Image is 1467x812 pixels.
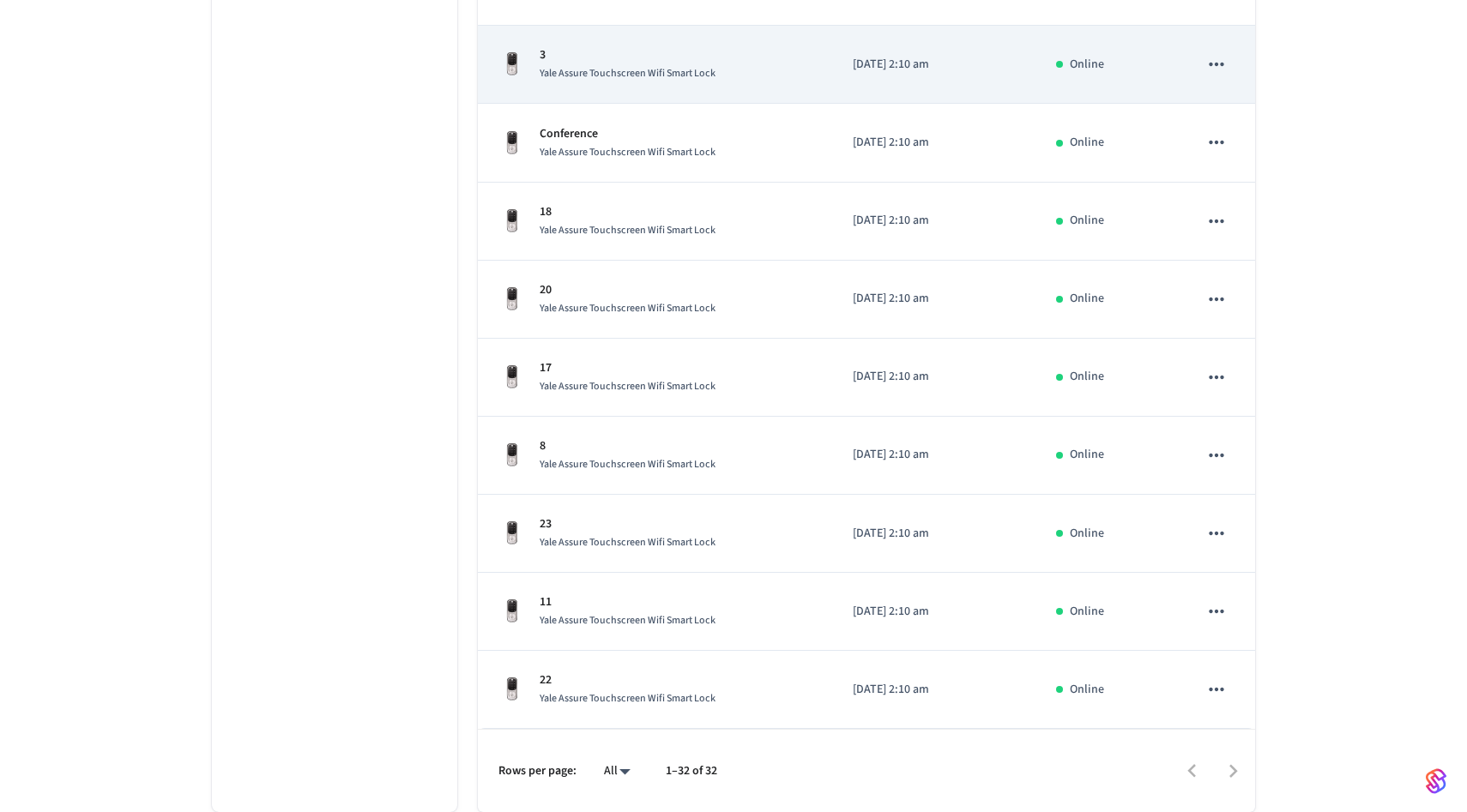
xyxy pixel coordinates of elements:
img: Yale Assure Touchscreen Wifi Smart Lock, Satin Nickel, Front [498,51,526,78]
span: Yale Assure Touchscreen Wifi Smart Lock [540,457,715,472]
p: Online [1070,681,1104,699]
p: Online [1070,134,1104,152]
span: Yale Assure Touchscreen Wifi Smart Lock [540,66,715,81]
span: Yale Assure Touchscreen Wifi Smart Lock [540,613,715,628]
p: Rows per page: [498,762,577,780]
p: [DATE] 2:10 am [853,134,1014,152]
p: 17 [540,359,715,377]
p: Online [1070,56,1104,74]
p: [DATE] 2:10 am [853,212,1014,230]
p: Online [1070,446,1104,464]
p: Online [1070,525,1104,543]
img: Yale Assure Touchscreen Wifi Smart Lock, Satin Nickel, Front [498,520,526,547]
p: Conference [540,125,715,143]
p: Online [1070,368,1104,386]
p: 18 [540,203,715,221]
img: Yale Assure Touchscreen Wifi Smart Lock, Satin Nickel, Front [498,676,526,703]
div: All [597,759,638,784]
img: Yale Assure Touchscreen Wifi Smart Lock, Satin Nickel, Front [498,364,526,391]
span: Yale Assure Touchscreen Wifi Smart Lock [540,691,715,706]
img: Yale Assure Touchscreen Wifi Smart Lock, Satin Nickel, Front [498,598,526,625]
span: Yale Assure Touchscreen Wifi Smart Lock [540,535,715,550]
span: Yale Assure Touchscreen Wifi Smart Lock [540,223,715,238]
p: [DATE] 2:10 am [853,446,1014,464]
p: 22 [540,671,715,689]
p: 8 [540,437,715,455]
p: [DATE] 2:10 am [853,56,1014,74]
p: [DATE] 2:10 am [853,368,1014,386]
img: SeamLogoGradient.69752ec5.svg [1426,767,1446,795]
p: 11 [540,593,715,611]
span: Yale Assure Touchscreen Wifi Smart Lock [540,145,715,159]
p: Online [1070,212,1104,230]
p: [DATE] 2:10 am [853,681,1014,699]
span: Yale Assure Touchscreen Wifi Smart Lock [540,301,715,316]
p: Online [1070,290,1104,308]
img: Yale Assure Touchscreen Wifi Smart Lock, Satin Nickel, Front [498,442,526,469]
img: Yale Assure Touchscreen Wifi Smart Lock, Satin Nickel, Front [498,286,526,313]
p: 23 [540,515,715,533]
p: 1–32 of 32 [666,762,717,780]
p: [DATE] 2:10 am [853,603,1014,621]
p: 3 [540,46,715,64]
span: Yale Assure Touchscreen Wifi Smart Lock [540,379,715,394]
p: [DATE] 2:10 am [853,525,1014,543]
img: Yale Assure Touchscreen Wifi Smart Lock, Satin Nickel, Front [498,208,526,235]
img: Yale Assure Touchscreen Wifi Smart Lock, Satin Nickel, Front [498,129,526,157]
p: [DATE] 2:10 am [853,290,1014,308]
p: 20 [540,281,715,299]
p: Online [1070,603,1104,621]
